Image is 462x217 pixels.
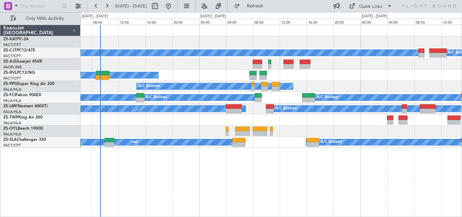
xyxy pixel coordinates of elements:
[3,71,17,75] span: ZS-RVL
[3,132,21,137] a: FALA/HLA
[172,19,199,25] div: 20:00
[3,60,42,64] a: ZS-AJDLearjet 45XR
[82,14,108,19] div: [DATE] - [DATE]
[21,1,60,11] input: Trip Number
[414,19,441,25] div: 08:00
[317,92,338,103] div: A/C Booked
[361,19,388,25] div: 00:00
[307,19,334,25] div: 16:00
[321,137,342,147] div: A/C Booked
[3,76,21,81] a: FACT/CPT
[3,98,21,103] a: FALA/HLA
[3,127,43,131] a: ZS-OYLBeech 1900D
[3,53,21,59] a: FACT/CPT
[3,37,17,41] span: ZS-KAT
[346,1,396,12] button: Quick Links
[3,115,43,120] a: ZS-TWPKing Air 260
[3,93,16,97] span: ZS-FCI
[275,104,297,114] div: A/C Booked
[3,60,18,64] span: ZS-AJD
[145,19,172,25] div: 16:00
[241,4,270,8] span: Refresh
[3,71,35,75] a: ZS-RVLPC12/NG
[138,81,160,91] div: A/C Booked
[3,42,21,47] a: FACT/CPT
[3,104,48,108] a: ZS-LMFNextant 400XTi
[115,3,147,9] span: [DATE] - [DATE]
[362,14,388,19] div: [DATE] - [DATE]
[3,109,21,114] a: FALA/HLA
[3,37,28,41] a: ZS-KATPC-24
[3,82,17,86] span: ZS-PPG
[7,13,73,24] button: Only With Activity
[333,19,361,25] div: 20:00
[387,19,414,25] div: 04:00
[18,16,71,21] span: Only With Activity
[3,127,18,131] span: ZS-OYL
[3,87,21,92] a: FALA/HLA
[253,19,280,25] div: 08:00
[3,48,35,52] a: ZS-CJTPC12/47E
[3,104,18,108] span: ZS-LMF
[200,14,226,19] div: [DATE] - [DATE]
[3,121,21,126] a: FALA/HLA
[3,82,54,86] a: ZS-PPGSuper King Air 200
[3,143,21,148] a: FACT/CPT
[3,48,17,52] span: ZS-CJT
[118,19,145,25] div: 12:00
[231,1,272,12] button: Refresh
[92,19,119,25] div: 08:00
[199,19,226,25] div: 00:00
[226,19,253,25] div: 04:00
[359,3,382,10] div: Quick Links
[146,92,167,103] div: A/C Booked
[3,93,41,97] a: ZS-FCIFalcon 900EX
[3,138,46,142] a: ZS-SLAChallenger 350
[3,115,18,120] span: ZS-TWP
[3,65,22,70] a: FAOR/JNB
[3,138,17,142] span: ZS-SLA
[280,19,307,25] div: 12:00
